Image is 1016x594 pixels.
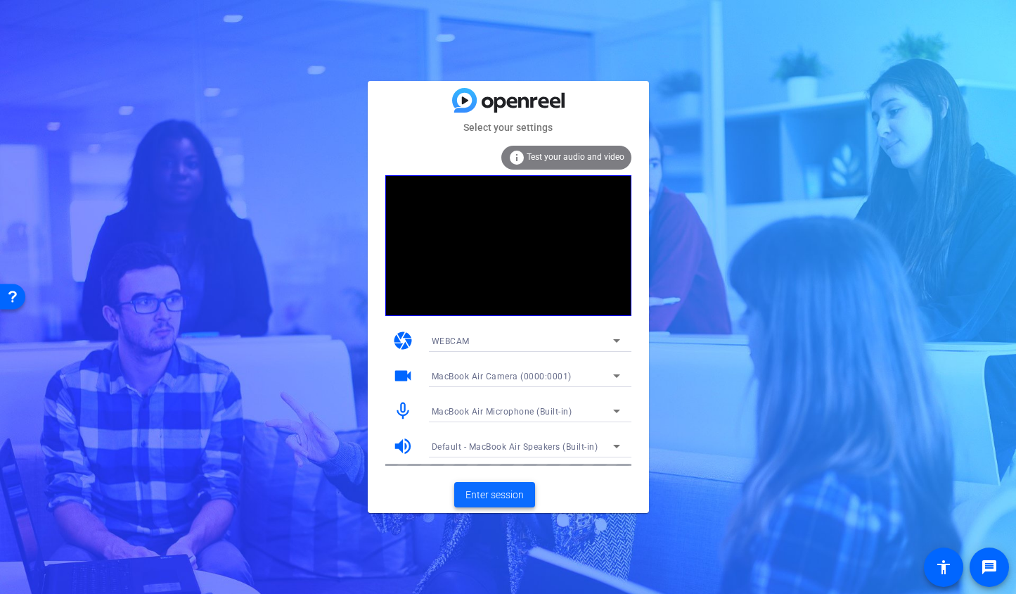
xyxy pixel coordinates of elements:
[432,407,572,417] span: MacBook Air Microphone (Built-in)
[392,436,413,457] mat-icon: volume_up
[392,330,413,351] mat-icon: camera
[392,400,413,422] mat-icon: mic_none
[432,442,598,452] span: Default - MacBook Air Speakers (Built-in)
[432,372,572,381] span: MacBook Air Camera (0000:0001)
[452,88,565,113] img: blue-gradient.svg
[935,559,952,576] mat-icon: accessibility
[368,120,649,135] mat-card-subtitle: Select your settings
[432,336,470,346] span: WEBCAM
[527,152,624,162] span: Test your audio and video
[454,482,535,507] button: Enter session
[392,365,413,386] mat-icon: videocam
[981,559,998,576] mat-icon: message
[508,149,525,166] mat-icon: info
[465,488,524,503] span: Enter session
